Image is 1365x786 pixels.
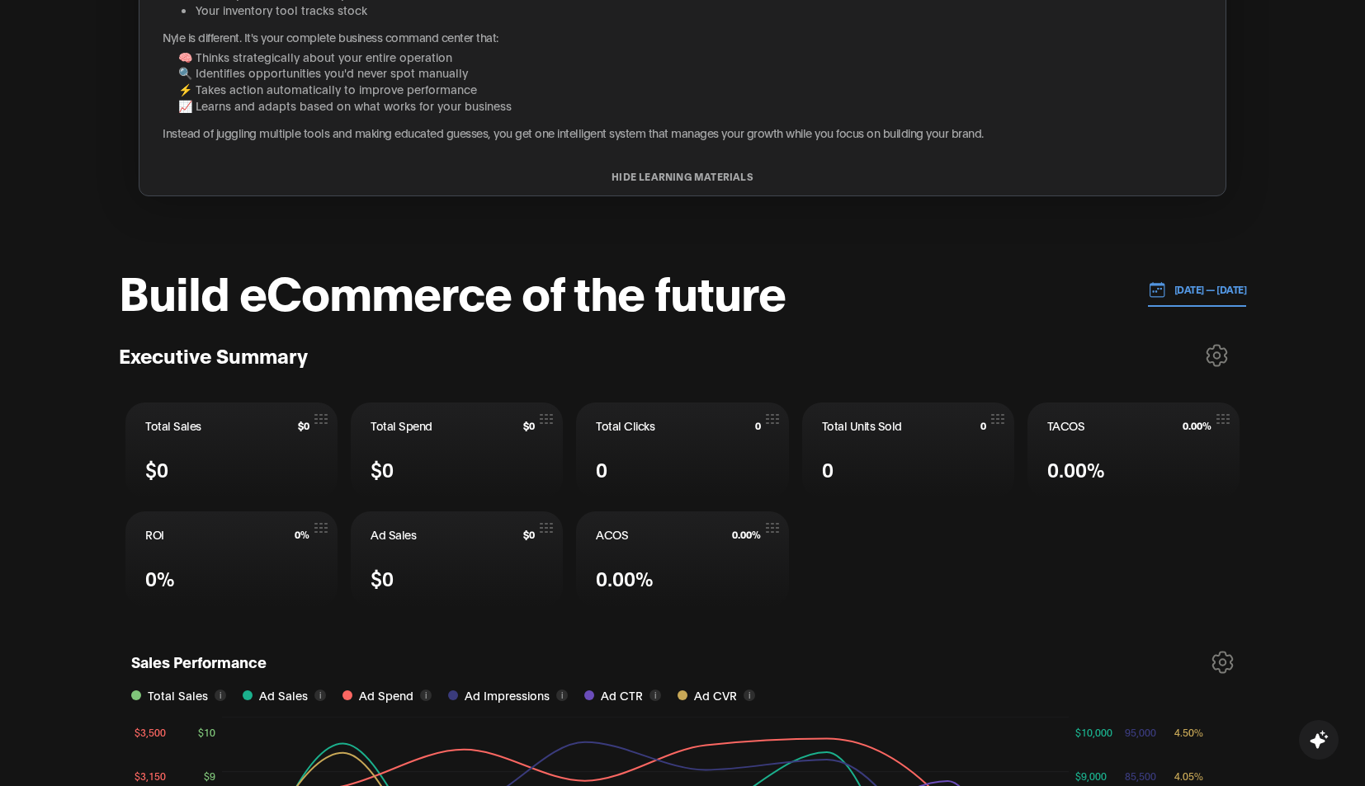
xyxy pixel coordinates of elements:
p: [DATE] — [DATE] [1166,282,1247,297]
button: ACOS0.00%0.00% [576,511,788,607]
p: Instead of juggling multiple tools and making educated guesses, you get one intelligent system th... [163,125,1202,141]
span: Ad CTR [601,686,643,704]
span: 0.00% [1047,454,1105,483]
h1: Build eCommerce of the future [119,266,786,315]
span: 0 [822,454,834,483]
span: 0.00% [596,563,654,592]
span: TACOS [1047,417,1085,434]
span: $0 [145,454,168,483]
button: i [556,690,568,701]
span: Ad Sales [259,686,308,704]
tspan: $9,000 [1075,770,1107,782]
span: 0.00% [732,529,761,540]
span: ROI [145,526,164,543]
button: TACOS0.00%0.00% [1027,402,1240,498]
button: Total Sales$0$0 [125,402,338,498]
span: 0% [295,529,309,540]
tspan: $9 [204,770,215,782]
span: Total Spend [371,417,432,434]
button: Total Spend$0$0 [351,402,563,498]
span: Total Units Sold [822,417,902,434]
tspan: $10,000 [1075,726,1112,738]
li: 📈 Learns and adapts based on what works for your business [178,97,1202,114]
span: 0 [980,420,986,431]
button: Total Units Sold00 [802,402,1014,498]
button: ROI0%0% [125,511,338,607]
li: 🔍 Identifies opportunities you'd never spot manually [178,64,1202,81]
span: 0 [596,454,607,483]
tspan: 4.05% [1174,770,1203,782]
span: Total Sales [148,686,208,704]
span: Ad CVR [694,686,737,704]
span: $0 [523,529,535,540]
p: Nyle is different. It's your complete business command center that: [163,29,1202,45]
tspan: 95,000 [1125,726,1156,738]
span: 0 [755,420,761,431]
tspan: 85,500 [1125,770,1156,782]
span: $0 [371,563,394,592]
button: HIDE LEARNING MATERIALS [139,171,1226,182]
h3: Executive Summary [119,342,308,368]
button: i [314,690,326,701]
span: Ad Impressions [465,686,550,704]
span: 0% [145,563,175,592]
button: [DATE] — [DATE] [1148,273,1247,307]
span: $0 [523,420,535,431]
button: i [744,690,755,701]
li: ⚡ Takes action automatically to improve performance [178,81,1202,97]
h1: Sales Performance [131,651,267,678]
tspan: $3,500 [135,726,166,738]
button: i [649,690,661,701]
li: 🧠 Thinks strategically about your entire operation [178,49,1202,65]
span: $0 [371,454,394,483]
span: Ad Spend [359,686,413,704]
img: 01.01.24 — 07.01.24 [1148,280,1166,299]
tspan: $3,150 [135,770,166,782]
li: Your inventory tool tracks stock [196,2,1202,18]
button: Ad Sales$0$0 [351,511,563,607]
button: Total Clicks00 [576,402,788,498]
span: Ad Sales [371,526,416,543]
span: 0.00% [1183,420,1211,431]
span: Total Sales [145,417,201,434]
tspan: $10 [198,726,215,738]
span: ACOS [596,526,628,543]
button: i [420,690,432,701]
tspan: 4.50% [1174,726,1203,738]
span: $0 [298,420,309,431]
button: i [215,690,226,701]
span: Total Clicks [596,417,654,434]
